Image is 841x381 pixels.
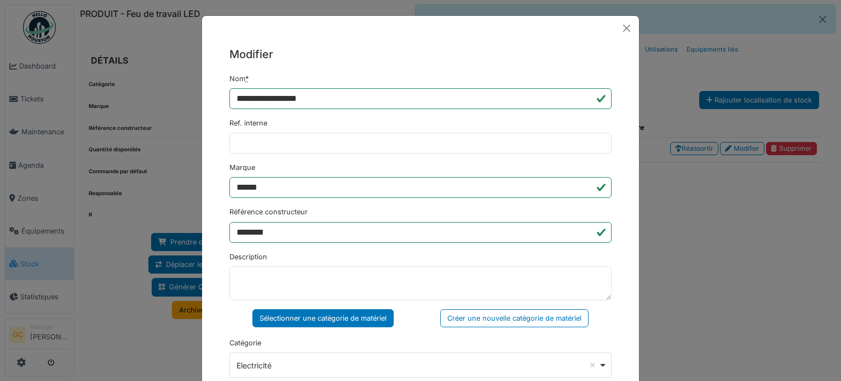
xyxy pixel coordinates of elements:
[237,360,598,371] div: Electricité
[229,207,308,217] label: Référence constructeur
[229,118,267,128] label: Ref. interne
[229,73,249,84] label: Nom
[229,162,255,173] label: Marque
[229,252,267,262] label: Description
[619,20,635,36] button: Close
[252,309,394,327] div: Sélectionner une catégorie de matériel
[229,338,261,348] label: Catégorie
[587,360,598,371] button: Remove item: '7566'
[245,75,249,83] abbr: Requis
[440,309,589,327] div: Créer une nouvelle catégorie de matériel
[229,46,612,62] h5: Modifier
